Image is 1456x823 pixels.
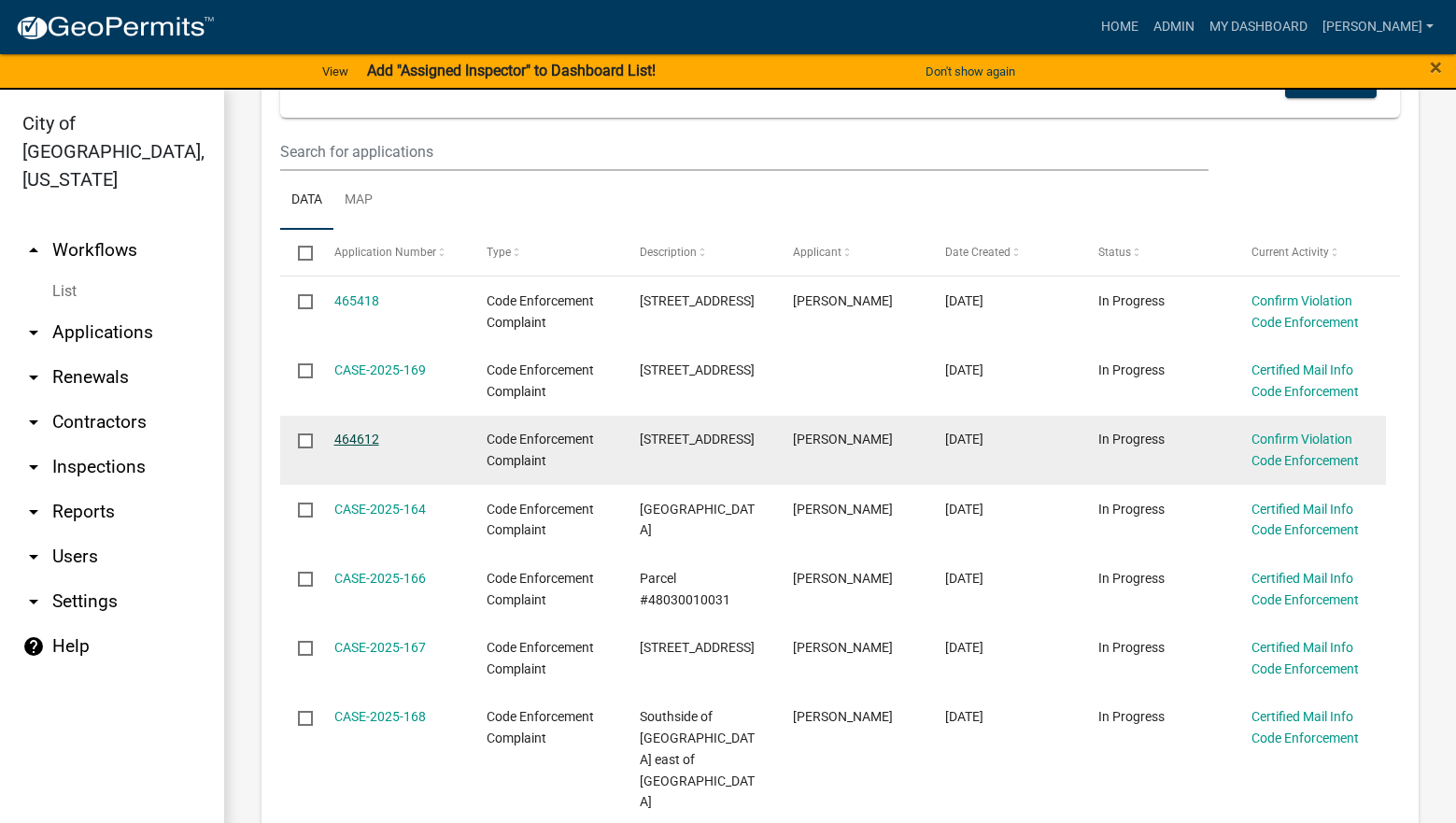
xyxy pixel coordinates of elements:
[622,230,775,275] datatable-header-cell: Description
[945,432,983,447] span: 08/15/2025
[945,502,983,517] span: 08/13/2025
[22,546,45,568] i: arrow_drop_down
[22,635,45,658] i: help
[469,230,622,275] datatable-header-cell: Type
[315,56,356,87] a: View
[367,62,656,79] strong: Add "Assigned Inspector" to Dashboard List!
[22,590,45,613] i: arrow_drop_down
[918,56,1023,87] button: Don't show again
[640,571,730,607] span: Parcel #48030010031
[487,432,594,468] span: Code Enforcement Complaint
[1081,230,1234,275] datatable-header-cell: Status
[280,133,1209,171] input: Search for applications
[793,640,893,655] span: Tara Bosteder
[1098,432,1165,447] span: In Progress
[1098,246,1131,259] span: Status
[640,362,755,377] span: 1204 E FRANKLIN AVE
[1202,9,1315,45] a: My Dashboard
[640,640,755,655] span: 202 E DETROIT AVE
[22,501,45,523] i: arrow_drop_down
[316,230,469,275] datatable-header-cell: Application Number
[945,362,983,377] span: 08/17/2025
[22,411,45,433] i: arrow_drop_down
[487,362,594,399] span: Code Enforcement Complaint
[945,293,983,308] span: 08/18/2025
[640,293,755,308] span: 909 N J ST
[334,571,426,586] a: CASE-2025-166
[945,571,983,586] span: 08/13/2025
[22,239,45,262] i: arrow_drop_up
[1098,293,1165,308] span: In Progress
[640,432,755,447] span: 700 N JEFFERSON WAY
[1251,246,1329,259] span: Current Activity
[22,321,45,344] i: arrow_drop_down
[1251,571,1359,607] a: Certified Mail Info Code Enforcement
[1098,362,1165,377] span: In Progress
[793,709,893,724] span: Tara Bosteder
[1251,362,1359,399] a: Certified Mail Info Code Enforcement
[927,230,1081,275] datatable-header-cell: Date Created
[334,709,426,724] a: CASE-2025-168
[334,640,426,655] a: CASE-2025-167
[640,709,755,809] span: Southside of Hillcrest east of UnityPoint
[793,502,893,517] span: Tara Bosteder
[487,246,511,259] span: Type
[1251,709,1359,745] a: Certified Mail Info Code Enforcement
[334,246,436,259] span: Application Number
[1146,9,1202,45] a: Admin
[793,571,893,586] span: Tara Bosteder
[1094,9,1146,45] a: Home
[1430,54,1442,80] span: ×
[1098,502,1165,517] span: In Progress
[1233,230,1386,275] datatable-header-cell: Current Activity
[487,709,594,745] span: Code Enforcement Complaint
[1251,502,1359,538] a: Certified Mail Info Code Enforcement
[1251,432,1359,468] a: Confirm Violation Code Enforcement
[640,246,697,259] span: Description
[945,640,983,655] span: 08/13/2025
[334,502,426,517] a: CASE-2025-164
[487,502,594,538] span: Code Enforcement Complaint
[1098,709,1165,724] span: In Progress
[793,246,841,259] span: Applicant
[22,366,45,389] i: arrow_drop_down
[334,362,426,377] a: CASE-2025-169
[1098,571,1165,586] span: In Progress
[487,640,594,676] span: Code Enforcement Complaint
[280,230,316,275] datatable-header-cell: Select
[1251,640,1359,676] a: Certified Mail Info Code Enforcement
[793,293,893,308] span: Tara Bosteder
[793,432,893,447] span: Tara Bosteder
[1430,56,1442,78] button: Close
[22,456,45,478] i: arrow_drop_down
[487,293,594,330] span: Code Enforcement Complaint
[1251,293,1359,330] a: Confirm Violation Code Enforcement
[487,571,594,607] span: Code Enforcement Complaint
[333,171,384,231] a: Map
[945,246,1011,259] span: Date Created
[774,230,927,275] datatable-header-cell: Applicant
[334,293,379,308] a: 465418
[945,709,983,724] span: 08/13/2025
[334,432,379,447] a: 464612
[640,502,755,538] span: S R St & W 4th Ave
[1098,640,1165,655] span: In Progress
[280,171,333,231] a: Data
[1315,9,1441,45] a: [PERSON_NAME]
